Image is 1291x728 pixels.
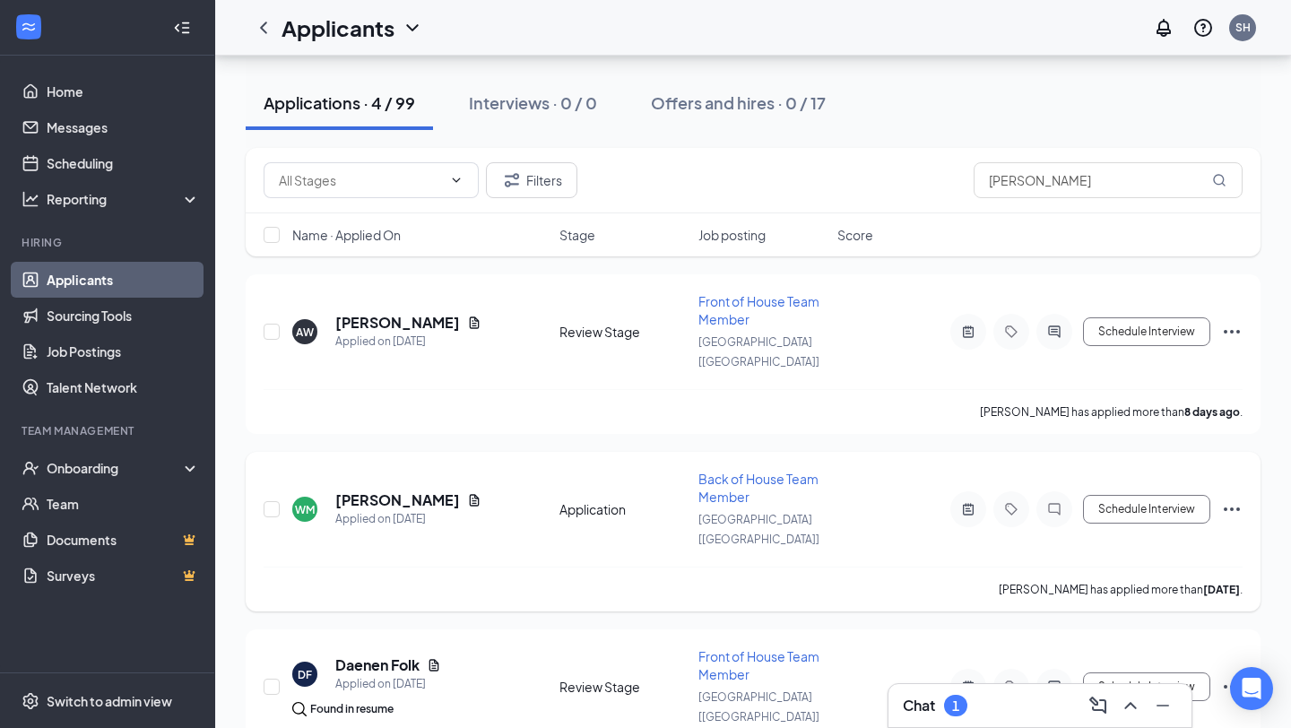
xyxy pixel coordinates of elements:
div: Hiring [22,235,196,250]
svg: Document [467,493,481,507]
div: Applications · 4 / 99 [264,91,415,114]
svg: QuestionInfo [1192,17,1214,39]
span: Front of House Team Member [698,293,819,327]
b: [DATE] [1203,583,1240,596]
span: Front of House Team Member [698,648,819,682]
p: [PERSON_NAME] has applied more than . [980,404,1243,420]
a: Job Postings [47,334,200,369]
svg: Tag [1001,502,1022,516]
span: Job posting [698,226,766,244]
a: Sourcing Tools [47,298,200,334]
svg: Analysis [22,190,39,208]
div: DF [298,667,312,682]
svg: Notifications [1153,17,1174,39]
a: DocumentsCrown [47,522,200,558]
svg: Ellipses [1221,321,1243,342]
a: Home [47,74,200,109]
span: Score [837,226,873,244]
h3: Chat [903,696,935,715]
a: Team [47,486,200,522]
div: AW [296,325,314,340]
div: Applied on [DATE] [335,510,481,528]
svg: Minimize [1152,695,1174,716]
button: Minimize [1148,691,1177,720]
div: Found in resume [310,700,394,718]
h5: Daenen Folk [335,655,420,675]
span: Back of House Team Member [698,471,819,505]
button: Schedule Interview [1083,317,1210,346]
div: WM [295,502,315,517]
div: Offers and hires · 0 / 17 [651,91,826,114]
span: Name · Applied On [292,226,401,244]
svg: ActiveChat [1044,680,1065,694]
svg: ChevronUp [1120,695,1141,716]
span: Stage [559,226,595,244]
b: 8 days ago [1184,405,1240,419]
span: [GEOGRAPHIC_DATA] [[GEOGRAPHIC_DATA]] [698,513,819,546]
a: Talent Network [47,369,200,405]
svg: Ellipses [1221,498,1243,520]
div: Open Intercom Messenger [1230,667,1273,710]
button: ChevronUp [1116,691,1145,720]
a: Applicants [47,262,200,298]
input: All Stages [279,170,442,190]
button: Schedule Interview [1083,495,1210,524]
div: SH [1235,20,1251,35]
svg: ComposeMessage [1087,695,1109,716]
h1: Applicants [282,13,394,43]
span: [GEOGRAPHIC_DATA] [[GEOGRAPHIC_DATA]] [698,690,819,724]
svg: UserCheck [22,459,39,477]
svg: Filter [501,169,523,191]
svg: Tag [1001,680,1022,694]
div: Review Stage [559,323,688,341]
svg: MagnifyingGlass [1212,173,1226,187]
svg: ChevronLeft [253,17,274,39]
div: Applied on [DATE] [335,675,441,693]
button: Schedule Interview [1083,672,1210,701]
div: Reporting [47,190,201,208]
input: Search in applications [974,162,1243,198]
svg: ActiveChat [1044,325,1065,339]
svg: ChatInactive [1044,502,1065,516]
svg: Document [467,316,481,330]
a: Messages [47,109,200,145]
div: Onboarding [47,459,185,477]
div: Team Management [22,423,196,438]
svg: ActiveNote [957,680,979,694]
div: Application [559,500,688,518]
svg: WorkstreamLogo [20,18,38,36]
div: Interviews · 0 / 0 [469,91,597,114]
div: 1 [952,698,959,714]
div: Applied on [DATE] [335,333,481,351]
svg: Ellipses [1221,676,1243,698]
svg: Document [427,658,441,672]
img: search.bf7aa3482b7795d4f01b.svg [292,702,307,716]
div: Review Stage [559,678,688,696]
svg: ActiveNote [957,502,979,516]
svg: Tag [1001,325,1022,339]
svg: Collapse [173,19,191,37]
span: [GEOGRAPHIC_DATA] [[GEOGRAPHIC_DATA]] [698,335,819,368]
a: Scheduling [47,145,200,181]
button: ComposeMessage [1084,691,1113,720]
h5: [PERSON_NAME] [335,313,460,333]
svg: ChevronDown [402,17,423,39]
a: SurveysCrown [47,558,200,594]
svg: Settings [22,692,39,710]
h5: [PERSON_NAME] [335,490,460,510]
div: Switch to admin view [47,692,172,710]
svg: ChevronDown [449,173,464,187]
svg: ActiveNote [957,325,979,339]
button: Filter Filters [486,162,577,198]
p: [PERSON_NAME] has applied more than . [999,582,1243,597]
